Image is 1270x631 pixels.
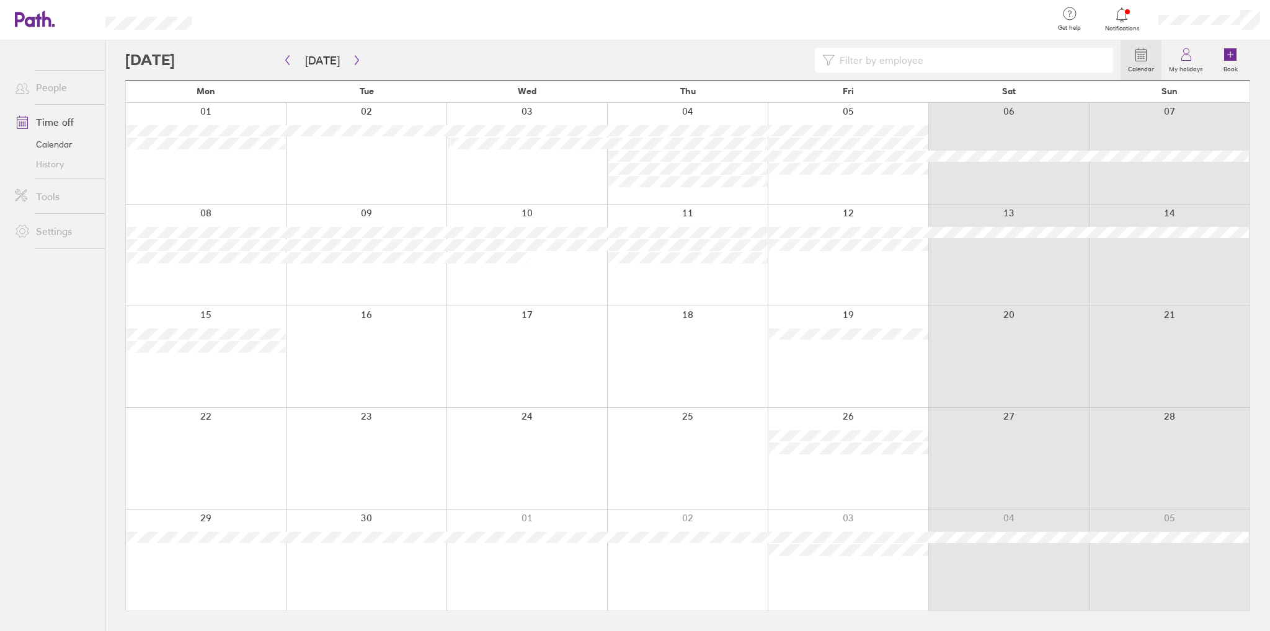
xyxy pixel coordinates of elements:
a: Tools [5,184,105,209]
span: Thu [680,86,696,96]
span: Fri [843,86,854,96]
a: Book [1210,40,1250,80]
a: Calendar [1121,40,1161,80]
label: Calendar [1121,62,1161,73]
span: Notifications [1102,25,1142,32]
a: People [5,75,105,100]
input: Filter by employee [835,48,1106,72]
a: My holidays [1161,40,1210,80]
a: Settings [5,219,105,244]
a: Notifications [1102,6,1142,32]
span: Wed [518,86,536,96]
span: Sun [1161,86,1178,96]
button: [DATE] [295,50,350,71]
a: History [5,154,105,174]
label: Book [1216,62,1245,73]
span: Sat [1002,86,1016,96]
a: Time off [5,110,105,135]
span: Get help [1049,24,1090,32]
label: My holidays [1161,62,1210,73]
span: Tue [360,86,374,96]
a: Calendar [5,135,105,154]
span: Mon [197,86,215,96]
